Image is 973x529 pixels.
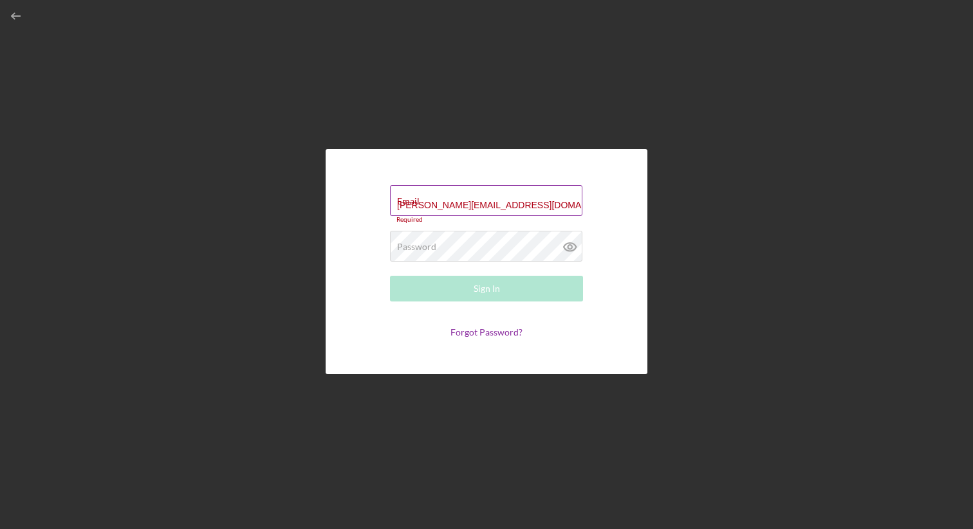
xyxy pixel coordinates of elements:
[450,327,523,337] a: Forgot Password?
[474,276,500,301] div: Sign In
[397,242,436,252] label: Password
[390,276,583,301] button: Sign In
[390,216,583,224] div: Required
[397,196,420,206] label: Email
